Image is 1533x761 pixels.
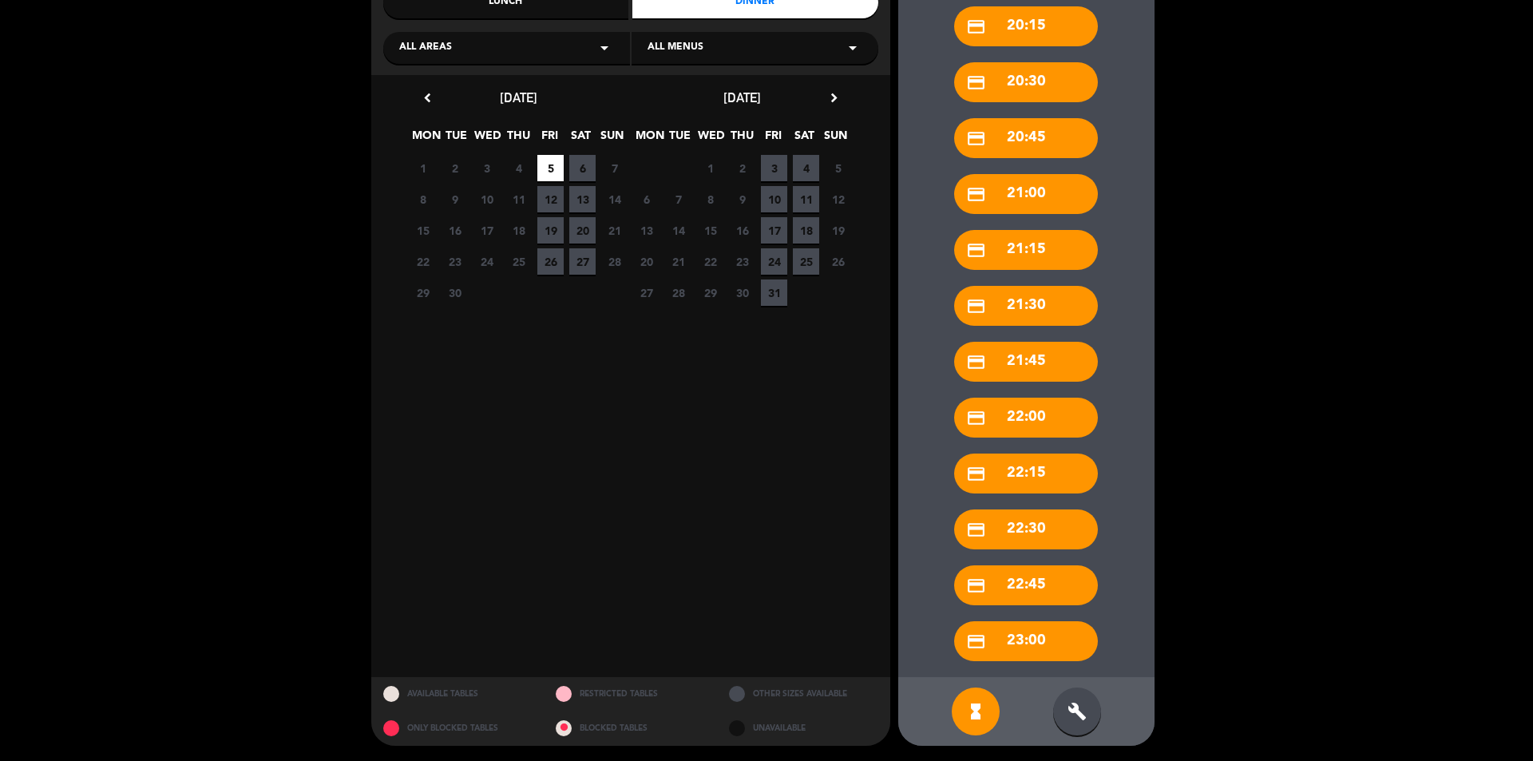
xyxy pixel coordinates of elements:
[966,576,986,596] i: credit_card
[966,240,986,260] i: credit_card
[729,126,755,153] span: THU
[569,186,596,212] span: 13
[601,217,628,244] span: 21
[791,126,818,153] span: SAT
[665,217,691,244] span: 14
[966,408,986,428] i: credit_card
[505,186,532,212] span: 11
[505,248,532,275] span: 25
[793,217,819,244] span: 18
[601,155,628,181] span: 7
[761,279,787,306] span: 31
[966,702,985,721] i: hourglass_full
[954,286,1098,326] div: 21:30
[544,677,717,711] div: RESTRICTED TABLES
[729,155,755,181] span: 2
[442,279,468,306] span: 30
[954,62,1098,102] div: 20:30
[954,230,1098,270] div: 21:15
[825,248,851,275] span: 26
[966,73,986,93] i: credit_card
[954,509,1098,549] div: 22:30
[665,248,691,275] span: 21
[633,186,660,212] span: 6
[954,6,1098,46] div: 20:15
[410,155,436,181] span: 1
[474,126,501,153] span: WED
[760,126,786,153] span: FRI
[473,248,500,275] span: 24
[729,279,755,306] span: 30
[761,248,787,275] span: 24
[966,184,986,204] i: credit_card
[793,186,819,212] span: 11
[697,248,723,275] span: 22
[633,279,660,306] span: 27
[537,248,564,275] span: 26
[966,129,986,149] i: credit_card
[697,186,723,212] span: 8
[697,155,723,181] span: 1
[443,126,469,153] span: TUE
[568,126,594,153] span: SAT
[371,677,545,711] div: AVAILABLE TABLES
[665,279,691,306] span: 28
[505,126,532,153] span: THU
[966,464,986,484] i: credit_card
[966,296,986,316] i: credit_card
[569,248,596,275] span: 27
[633,248,660,275] span: 20
[717,677,890,711] div: OTHER SIZES AVAILABLE
[793,248,819,275] span: 25
[500,89,537,105] span: [DATE]
[698,126,724,153] span: WED
[717,711,890,746] div: UNAVAILABLE
[505,155,532,181] span: 4
[412,126,438,153] span: MON
[761,217,787,244] span: 17
[473,155,500,181] span: 3
[826,89,842,106] i: chevron_right
[544,711,717,746] div: BLOCKED TABLES
[410,279,436,306] span: 29
[954,118,1098,158] div: 20:45
[569,155,596,181] span: 6
[505,217,532,244] span: 18
[793,155,819,181] span: 4
[601,186,628,212] span: 14
[954,174,1098,214] div: 21:00
[954,342,1098,382] div: 21:45
[954,398,1098,438] div: 22:00
[371,711,545,746] div: ONLY BLOCKED TABLES
[410,217,436,244] span: 15
[966,632,986,652] i: credit_card
[825,155,851,181] span: 5
[761,155,787,181] span: 3
[442,217,468,244] span: 16
[697,217,723,244] span: 15
[636,126,662,153] span: MON
[729,186,755,212] span: 9
[843,38,862,57] i: arrow_drop_down
[667,126,693,153] span: TUE
[825,217,851,244] span: 19
[761,186,787,212] span: 10
[723,89,761,105] span: [DATE]
[729,248,755,275] span: 23
[599,126,625,153] span: SUN
[633,217,660,244] span: 13
[442,186,468,212] span: 9
[442,155,468,181] span: 2
[537,186,564,212] span: 12
[410,186,436,212] span: 8
[954,565,1098,605] div: 22:45
[966,17,986,37] i: credit_card
[966,352,986,372] i: credit_card
[966,520,986,540] i: credit_card
[419,89,436,106] i: chevron_left
[954,454,1098,493] div: 22:15
[399,40,452,56] span: All areas
[537,126,563,153] span: FRI
[825,186,851,212] span: 12
[537,217,564,244] span: 19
